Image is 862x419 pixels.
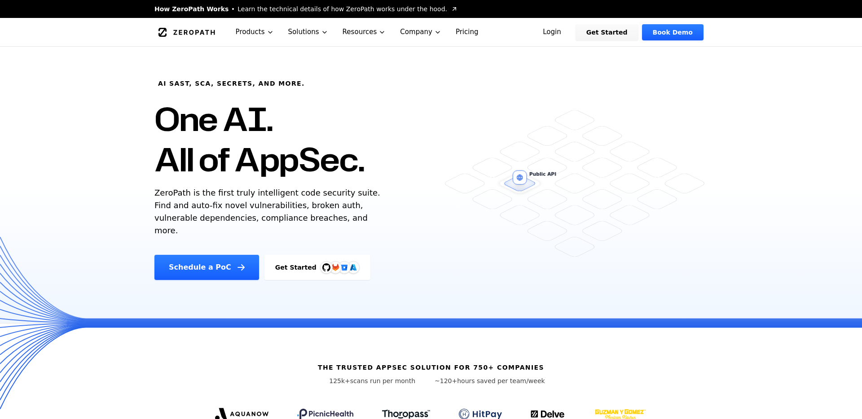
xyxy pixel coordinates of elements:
img: GitLab [326,258,344,276]
a: Get StartedGitHubGitLabAzure [264,255,370,280]
button: Solutions [281,18,335,46]
img: Azure [350,264,357,271]
a: How ZeroPath WorksLearn the technical details of how ZeroPath works under the hood. [154,4,458,13]
h6: The trusted AppSec solution for 750+ companies [318,363,544,372]
a: Book Demo [642,24,704,40]
h1: One AI. All of AppSec. [154,99,364,179]
a: Get Started [576,24,638,40]
p: scans run per month [317,376,427,385]
img: Thoropass [382,410,430,419]
a: Login [532,24,572,40]
button: Resources [335,18,393,46]
span: ~120+ [435,377,457,384]
a: Pricing [449,18,486,46]
img: GitHub [322,263,330,271]
nav: Global [144,18,718,46]
button: Products [229,18,281,46]
p: ZeroPath is the first truly intelligent code security suite. Find and auto-fix novel vulnerabilit... [154,187,384,237]
h6: AI SAST, SCA, Secrets, and more. [158,79,305,88]
span: 125k+ [329,377,350,384]
a: Schedule a PoC [154,255,259,280]
svg: Bitbucket [339,262,349,272]
button: Company [393,18,449,46]
span: How ZeroPath Works [154,4,229,13]
p: hours saved per team/week [435,376,545,385]
span: Learn the technical details of how ZeroPath works under the hood. [237,4,447,13]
